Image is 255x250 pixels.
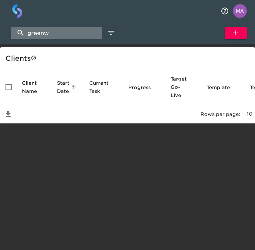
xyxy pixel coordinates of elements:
img: Profile [233,4,247,18]
span: Start Date [57,79,78,95]
img: logo [12,4,22,18]
span: Template [207,83,239,92]
span: Calculated based on the start date and the duration of all Tasks contained in this Hub. [171,75,187,99]
div: Client s [5,53,252,64]
span: Target Go-Live [171,75,196,99]
span: Current Task [89,79,117,95]
span: This is the next Task in this Hub that should be completed [89,79,108,95]
p: Rows per page: [200,111,240,118]
span: Client Name [22,79,46,95]
input: search [11,27,102,39]
button: edit [105,27,117,39]
svg: This is a list of all of your clients and clients shared with you [31,55,36,61]
span: Progress [128,83,160,92]
button: notifications [217,3,233,19]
